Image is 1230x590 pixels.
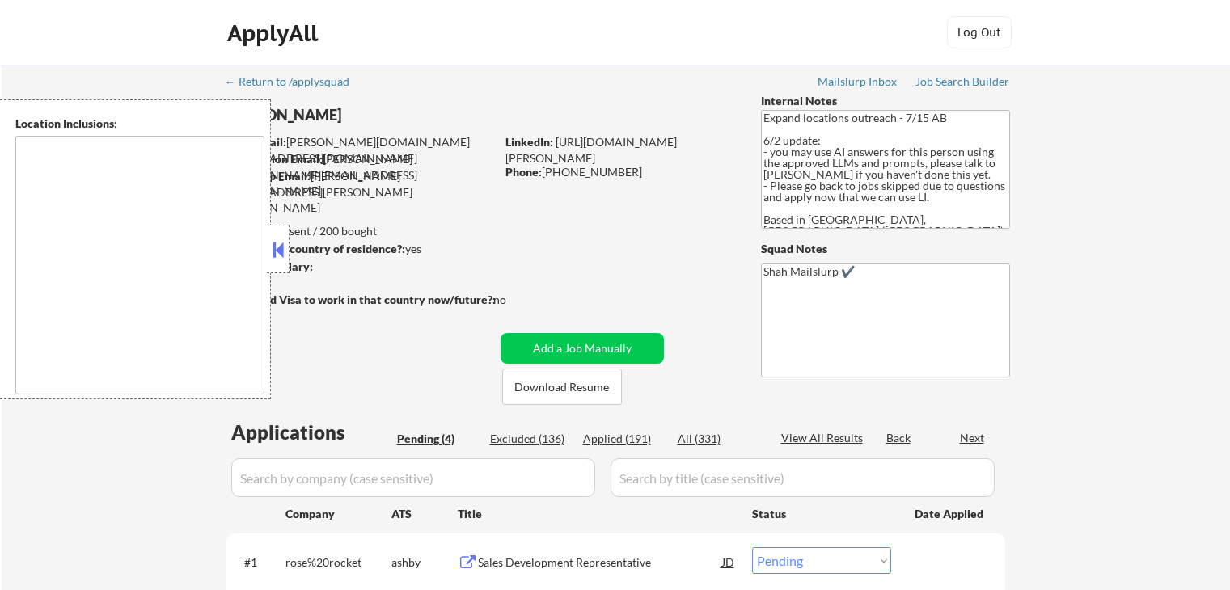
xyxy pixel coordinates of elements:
[583,431,664,447] div: Applied (191)
[226,293,496,306] strong: Will need Visa to work in that country now/future?:
[226,241,490,257] div: yes
[490,431,571,447] div: Excluded (136)
[227,19,323,47] div: ApplyAll
[225,76,365,87] div: ← Return to /applysquad
[678,431,759,447] div: All (331)
[285,554,391,571] div: rose%20rocket
[886,430,912,446] div: Back
[285,506,391,522] div: Company
[752,499,891,528] div: Status
[947,16,1012,48] button: Log Out
[15,116,264,132] div: Location Inclusions:
[721,547,737,576] div: JD
[478,554,722,571] div: Sales Development Representative
[226,105,559,125] div: [PERSON_NAME]
[226,223,495,239] div: 191 sent / 200 bought
[761,93,1010,109] div: Internal Notes
[761,241,1010,257] div: Squad Notes
[960,430,986,446] div: Next
[244,554,273,571] div: #1
[226,168,495,216] div: [PERSON_NAME][EMAIL_ADDRESS][PERSON_NAME][DOMAIN_NAME]
[391,554,458,571] div: ashby
[226,242,405,255] strong: Can work in country of residence?:
[781,430,868,446] div: View All Results
[391,506,458,522] div: ATS
[493,292,539,308] div: no
[227,134,495,166] div: [PERSON_NAME][DOMAIN_NAME][EMAIL_ADDRESS][DOMAIN_NAME]
[231,423,391,442] div: Applications
[915,506,986,522] div: Date Applied
[227,151,495,199] div: [PERSON_NAME][DOMAIN_NAME][EMAIL_ADDRESS][DOMAIN_NAME]
[501,333,664,364] button: Add a Job Manually
[397,431,478,447] div: Pending (4)
[818,75,898,91] a: Mailslurp Inbox
[231,458,595,497] input: Search by company (case sensitive)
[505,135,677,165] a: [URL][DOMAIN_NAME][PERSON_NAME]
[505,164,734,180] div: [PHONE_NUMBER]
[611,458,995,497] input: Search by title (case sensitive)
[225,75,365,91] a: ← Return to /applysquad
[502,369,622,405] button: Download Resume
[505,165,542,179] strong: Phone:
[915,76,1010,87] div: Job Search Builder
[818,76,898,87] div: Mailslurp Inbox
[458,506,737,522] div: Title
[505,135,553,149] strong: LinkedIn:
